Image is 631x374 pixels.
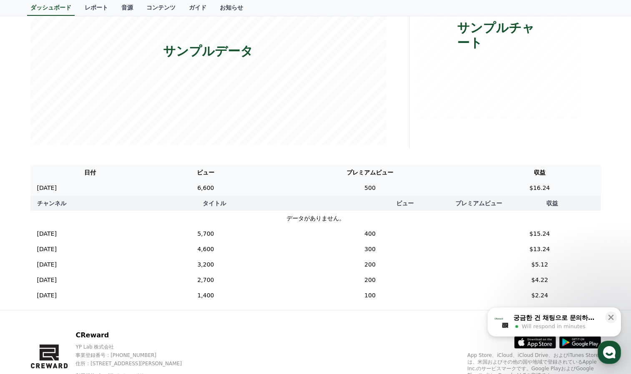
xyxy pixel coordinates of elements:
[454,196,504,211] th: プレミアムビュー
[261,257,479,272] td: 200
[37,276,57,284] p: [DATE]
[21,277,36,283] span: Home
[3,264,55,285] a: Home
[150,272,261,288] td: 2,700
[150,242,261,257] td: 4,600
[261,272,479,288] td: 200
[73,196,356,211] th: タイトル
[55,264,108,285] a: Messages
[37,260,57,269] p: [DATE]
[356,196,454,211] th: ビュー
[37,245,57,254] p: [DATE]
[108,264,160,285] a: Settings
[75,344,196,350] p: YP Lab 株式会社
[479,226,601,242] td: $15.24
[261,226,479,242] td: 400
[479,257,601,272] td: $5.12
[150,257,261,272] td: 3,200
[150,288,261,303] td: 1,400
[261,180,479,196] td: 500
[261,242,479,257] td: 300
[457,20,539,50] p: サンプルチャート
[479,288,601,303] td: $2.24
[75,352,196,359] p: 事業登録番号 : [PHONE_NUMBER]
[150,226,261,242] td: 5,700
[75,330,196,340] p: CReward
[75,360,196,367] p: 住所 : [STREET_ADDRESS][PERSON_NAME]
[30,165,150,180] th: 日付
[261,165,479,180] th: プレミアムビュー
[37,291,57,300] p: [DATE]
[479,242,601,257] td: $13.24
[37,214,594,223] p: データがありません。
[37,184,57,192] p: [DATE]
[150,165,261,180] th: ビュー
[163,43,253,58] p: サンプルデータ
[37,229,57,238] p: [DATE]
[504,196,601,211] th: 収益
[479,180,601,196] td: $16.24
[69,277,94,284] span: Messages
[123,277,144,283] span: Settings
[30,196,73,211] th: チャンネル
[479,165,601,180] th: 収益
[479,272,601,288] td: $4.22
[261,288,479,303] td: 100
[150,180,261,196] td: 6,600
